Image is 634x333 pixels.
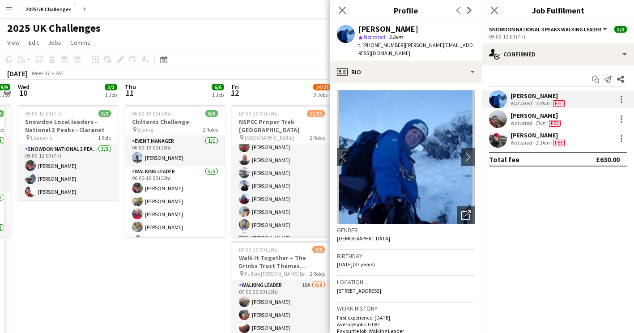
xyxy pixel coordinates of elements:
[245,134,294,141] span: [GEOGRAPHIC_DATA]
[205,110,218,117] span: 6/6
[18,144,118,201] app-card-role: Snowdon National 3 Peaks Walking Leader3/305:00-12:00 (7h)[PERSON_NAME][PERSON_NAME][PERSON_NAME]
[337,252,475,260] h3: Birthday
[337,314,475,321] p: First experience: [DATE]
[232,118,332,134] h3: NSPCC Proper Trek [GEOGRAPHIC_DATA]
[511,131,566,139] div: [PERSON_NAME]
[511,111,562,120] div: [PERSON_NAME]
[313,84,331,90] span: 24/27
[25,110,61,117] span: 05:00-12:00 (7h)
[31,134,52,141] span: Llanberis
[125,136,225,166] app-card-role: Event Manager1/106:00-19:00 (13h)[PERSON_NAME]
[489,26,608,33] button: Snowdon National 3 Peaks Walking Leader
[534,139,551,146] div: 3.1km
[239,110,278,117] span: 07:00-20:00 (13h)
[310,134,325,141] span: 2 Roles
[387,34,404,40] span: 3.8km
[482,43,634,65] div: Confirmed
[534,100,551,107] div: 3.8km
[549,120,561,127] span: Fee
[30,70,52,77] span: Week 37
[337,304,475,312] h3: Work history
[7,69,28,78] div: [DATE]
[55,70,64,77] div: BST
[18,118,118,134] h3: Snowdon Local leaders - National 3 Peaks - Claranet
[29,38,39,47] span: Edit
[239,246,278,253] span: 07:00-20:00 (13h)
[534,120,547,127] div: 5km
[511,92,566,100] div: [PERSON_NAME]
[310,270,325,277] span: 2 Roles
[212,91,224,98] div: 1 Job
[123,88,136,98] span: 11
[330,4,482,16] h3: Profile
[337,261,375,268] span: [DATE] (37 years)
[457,206,475,224] div: Open photos pop-in
[596,155,620,164] div: £630.00
[232,99,332,260] app-card-role: Walking Leader3A10/1107:00-20:00 (13h)[PERSON_NAME][PERSON_NAME][PERSON_NAME][PERSON_NAME][PERSON...
[337,278,475,286] h3: Location
[230,88,239,98] span: 12
[245,270,310,277] span: Fullers [PERSON_NAME] Brewery, [GEOGRAPHIC_DATA]
[551,139,566,146] div: Crew has different fees then in role
[511,100,534,107] div: Not rated
[18,0,79,18] button: 2025 UK Challenges
[132,110,171,117] span: 06:00-19:00 (13h)
[551,100,566,107] div: Crew has different fees then in role
[232,105,332,237] app-job-card: 07:00-20:00 (13h)11/12NSPCC Proper Trek [GEOGRAPHIC_DATA] [GEOGRAPHIC_DATA]2 RolesWalking Leader3...
[553,100,565,107] span: Fee
[48,38,61,47] span: Jobs
[511,120,534,127] div: Not rated
[98,110,111,117] span: 3/3
[614,26,627,33] span: 3/3
[330,61,482,83] div: Bio
[337,90,475,224] img: Crew avatar or photo
[547,120,562,127] div: Crew has different fees then in role
[314,91,331,98] div: 3 Jobs
[307,110,325,117] span: 11/12
[138,126,153,133] span: Goring
[105,84,117,90] span: 3/3
[232,254,332,270] h3: Walk It Together – The Drinks Trust Thames Footpath Challenge
[489,33,627,40] div: 05:00-12:00 (7h)
[125,118,225,126] h3: Chilterns Challenge
[17,88,30,98] span: 10
[98,134,111,141] span: 1 Role
[358,25,418,33] div: [PERSON_NAME]
[125,166,225,249] app-card-role: Walking Leader5/506:00-19:00 (13h)[PERSON_NAME][PERSON_NAME][PERSON_NAME][PERSON_NAME][PERSON_NAME]
[105,91,117,98] div: 1 Job
[125,105,225,237] app-job-card: 06:00-19:00 (13h)6/6Chilterns Challenge Goring2 RolesEvent Manager1/106:00-19:00 (13h)[PERSON_NAM...
[7,38,20,47] span: View
[4,37,23,48] a: View
[18,83,30,91] span: Wed
[337,287,381,294] span: [STREET_ADDRESS]
[44,37,65,48] a: Jobs
[18,105,118,201] app-job-card: 05:00-12:00 (7h)3/3Snowdon Local leaders - National 3 Peaks - Claranet Llanberis1 RoleSnowdon Nat...
[553,140,565,146] span: Fee
[482,4,634,16] h3: Job Fulfilment
[232,83,239,91] span: Fri
[511,139,534,146] div: Not rated
[312,246,325,253] span: 7/9
[364,34,385,40] span: Not rated
[67,37,94,48] a: Comms
[212,84,224,90] span: 6/6
[337,321,475,328] p: Average jobs: 0.082
[25,37,43,48] a: Edit
[489,155,519,164] div: Total fee
[337,226,475,234] h3: Gender
[489,26,601,33] span: Snowdon National 3 Peaks Walking Leader
[125,83,136,91] span: Thu
[337,235,390,242] span: [DEMOGRAPHIC_DATA]
[70,38,90,47] span: Comms
[358,42,473,56] span: | [PERSON_NAME][EMAIL_ADDRESS][DOMAIN_NAME]
[203,126,218,133] span: 2 Roles
[358,42,405,48] span: t. [PHONE_NUMBER]
[7,21,101,35] h1: 2025 UK Challenges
